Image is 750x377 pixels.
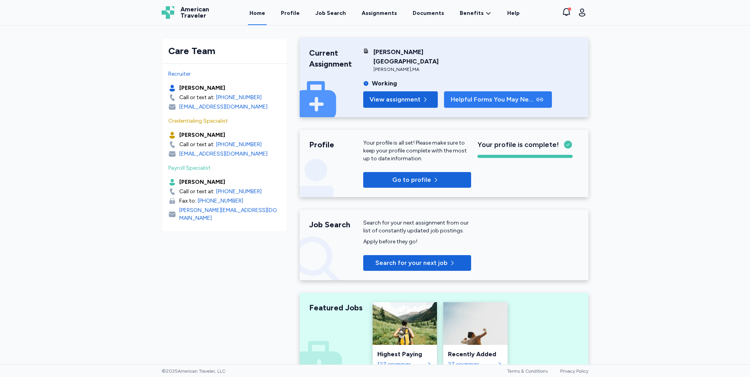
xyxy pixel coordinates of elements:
[363,255,471,271] button: Search for your next job
[216,141,262,149] a: [PHONE_NUMBER]
[179,103,268,111] div: [EMAIL_ADDRESS][DOMAIN_NAME]
[373,302,437,373] a: Highest PayingHighest Paying127 openings
[309,139,363,150] div: Profile
[363,219,471,235] div: Search for your next assignment from our list of constantly updated job postings.
[451,95,535,104] span: Helpful Forms You May Need
[168,117,280,125] div: Credentialing Specialist
[507,368,548,374] a: Terms & Conditions
[168,70,280,78] div: Recruiter
[448,350,503,359] div: Recently Added
[179,197,196,205] div: Fax to:
[309,219,363,230] div: Job Search
[373,47,471,66] div: [PERSON_NAME][GEOGRAPHIC_DATA]
[372,79,397,88] div: Working
[309,47,363,69] div: Current Assignment
[179,188,215,196] div: Call or text at:
[179,131,225,139] div: [PERSON_NAME]
[168,164,280,172] div: Payroll Specialist
[560,368,588,374] a: Privacy Policy
[179,178,225,186] div: [PERSON_NAME]
[375,258,448,268] span: Search for your next job
[363,238,471,246] div: Apply before they go!
[448,361,495,368] div: 27 openings
[443,302,508,373] a: Recently AddedRecently Added27 openings
[373,66,471,72] div: [PERSON_NAME] , MA
[180,6,209,19] span: American Traveler
[377,350,432,359] div: Highest Paying
[179,84,225,92] div: [PERSON_NAME]
[162,6,174,19] img: Logo
[443,302,508,345] img: Recently Added
[460,9,484,17] span: Benefits
[216,94,262,101] a: [PHONE_NUMBER]
[216,188,262,196] a: [PHONE_NUMBER]
[392,175,431,185] span: Go to profile
[373,302,437,345] img: Highest Paying
[477,139,559,150] span: Your profile is complete!
[198,197,243,205] a: [PHONE_NUMBER]
[179,150,268,158] div: [EMAIL_ADDRESS][DOMAIN_NAME]
[248,1,267,25] a: Home
[363,91,438,108] button: View assignment
[162,368,226,374] span: © 2025 American Traveler, LLC
[370,95,421,104] span: View assignment
[363,139,471,163] div: Your profile is all set! Please make sure to keep your profile complete with the most up to date ...
[377,361,424,368] div: 127 openings
[179,141,215,149] div: Call or text at:
[444,91,552,108] button: Helpful Forms You May Need
[363,172,471,188] button: Go to profile
[168,45,280,57] div: Care Team
[179,207,280,222] div: [PERSON_NAME][EMAIL_ADDRESS][DOMAIN_NAME]
[309,302,363,313] div: Featured Jobs
[315,9,346,17] div: Job Search
[179,94,215,101] div: Call or text at:
[460,9,492,17] a: Benefits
